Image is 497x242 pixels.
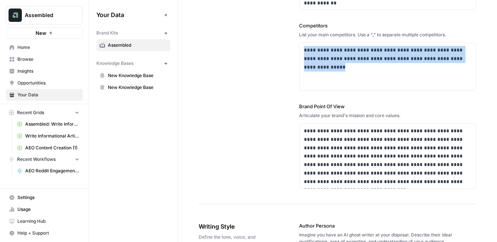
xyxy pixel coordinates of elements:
span: Assembled: Write Informational Article [25,121,79,127]
a: Assembled: Write Informational Article [14,118,83,130]
a: AEO Content Creation (1) [14,142,83,154]
button: Workspace: Assembled [6,6,83,24]
span: Learning Hub [17,218,79,225]
span: Usage [17,206,79,213]
span: Help + Support [17,230,79,236]
label: Competitors [299,22,476,29]
span: Insights [17,68,79,74]
button: Help + Support [6,227,83,239]
span: Knowledge Bases [96,60,133,67]
span: Brand Kits [96,30,118,36]
span: Assembled [108,42,167,49]
span: New Knowledge Base [108,72,167,79]
span: AEO Content Creation (1) [25,145,79,151]
a: Assembled [96,39,170,51]
span: Opportunities [17,80,79,86]
span: New Knowledge Base [108,84,167,91]
a: Opportunities [6,77,83,89]
span: AEO Reddit Engagement - Fork [25,168,79,174]
span: Recent Grids [17,109,44,116]
a: Learning Hub [6,215,83,227]
button: New [6,27,83,39]
a: Home [6,42,83,53]
span: New [36,29,46,37]
span: Your Data [96,10,161,19]
span: Write Informational Article [25,133,79,139]
span: Assembled [25,11,70,19]
a: Settings [6,192,83,203]
span: Recent Workflows [17,156,56,163]
div: Articulate your brand's mission and core values. [299,112,476,119]
a: Insights [6,65,83,77]
a: New Knowledge Base [96,82,170,93]
button: Recent Grids [6,107,83,118]
a: Your Data [6,89,83,101]
img: Assembled Logo [9,9,22,22]
span: Writing Style [199,222,258,231]
span: Home [17,44,79,51]
a: Write Informational Article [14,130,83,142]
a: AEO Reddit Engagement - Fork [14,165,83,177]
span: Settings [17,194,79,201]
a: Usage [6,203,83,215]
a: New Knowledge Base [96,70,170,82]
a: Browse [6,53,83,65]
div: List your main competitors. Use a "," to separate multiple competitors. [299,32,476,38]
span: Your Data [17,92,79,98]
label: Author Persona [299,222,476,229]
span: Browse [17,56,79,63]
label: Brand Point Of View [299,103,476,110]
button: Recent Workflows [6,154,83,165]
